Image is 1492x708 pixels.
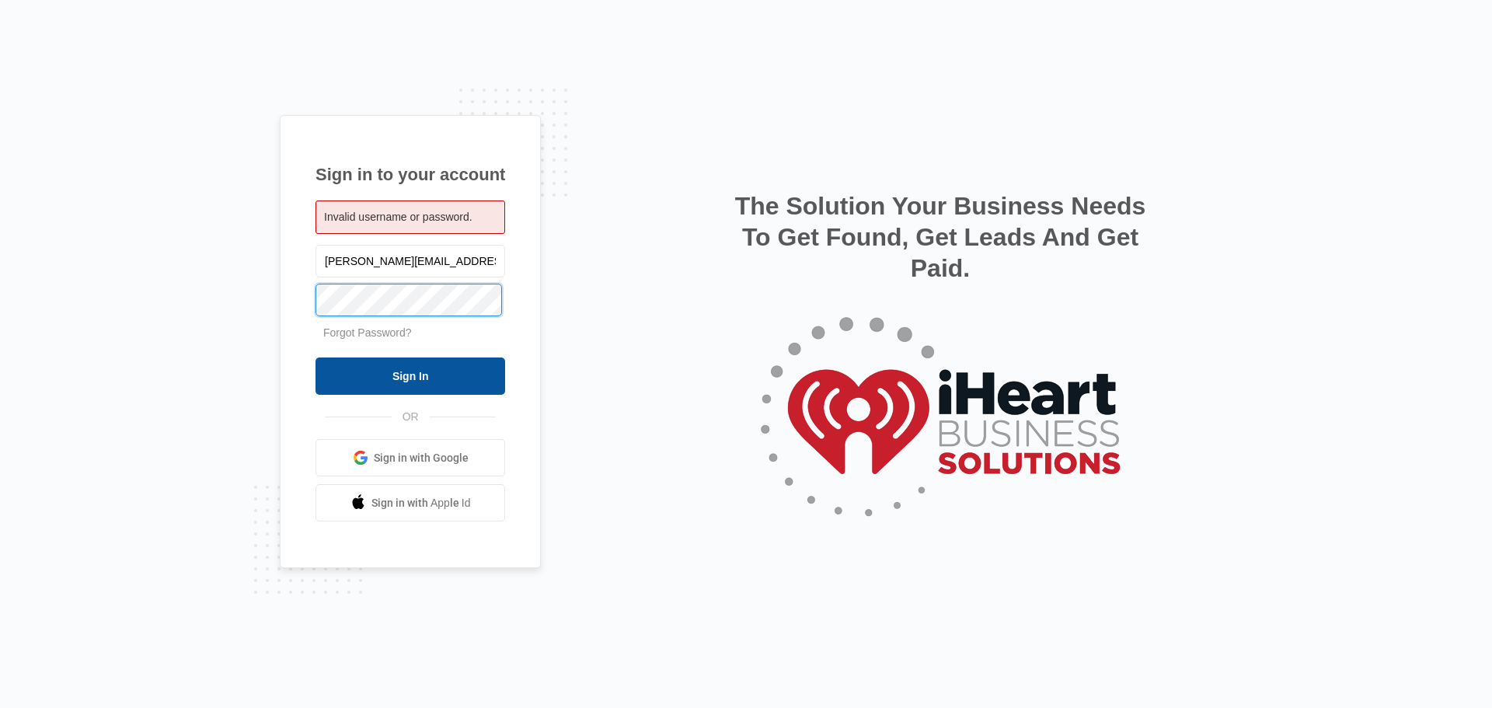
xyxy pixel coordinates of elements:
[371,495,471,511] span: Sign in with Apple Id
[760,316,1121,517] img: Logo
[734,190,1146,284] h2: The Solution Your Business Needs To Get Found, Get Leads And Get Paid.
[315,245,505,277] input: Email
[315,357,505,395] input: Sign In
[323,326,412,339] a: Forgot Password?
[374,450,469,466] span: Sign in with Google
[324,211,472,223] span: Invalid username or password.
[315,484,505,521] a: Sign in with Apple Id
[392,409,430,425] span: OR
[315,162,505,187] h1: Sign in to your account
[315,439,505,476] a: Sign in with Google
